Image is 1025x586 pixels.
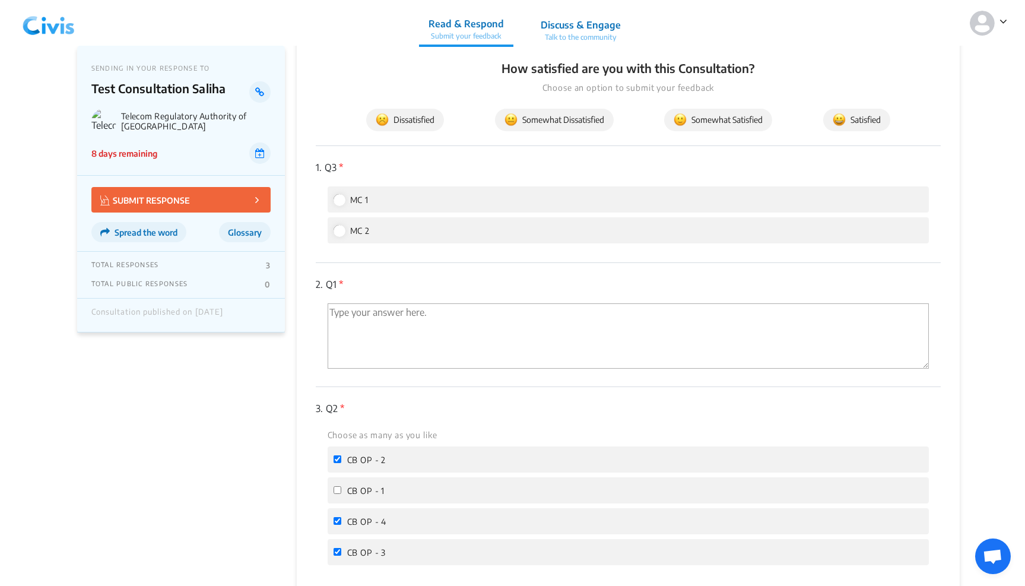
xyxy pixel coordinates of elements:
[674,113,687,126] img: somewhat_satisfied.svg
[664,109,772,131] button: Somewhat Satisfied
[316,403,323,414] span: 3.
[91,187,271,213] button: SUBMIT RESPONSE
[121,111,271,131] p: Telecom Regulatory Authority of [GEOGRAPHIC_DATA]
[91,261,159,270] p: TOTAL RESPONSES
[316,81,941,94] p: Choose an option to submit your feedback
[376,113,434,126] span: Dissatisfied
[316,60,941,77] p: How satisfied are you with this Consultation?
[328,303,929,369] textarea: 'Type your answer here.' | translate
[347,547,386,558] span: CB OP - 3
[334,517,341,525] input: CB OP - 4
[347,486,385,496] span: CB OP - 1
[100,193,190,207] p: SUBMIT RESPONSE
[495,109,614,131] button: Somewhat Dissatisfied
[504,113,518,126] img: somewhat_dissatisfied.svg
[316,161,322,173] span: 1.
[541,32,621,43] p: Talk to the community
[91,222,186,242] button: Spread the word
[334,486,341,494] input: CB OP - 1
[833,113,846,126] img: satisfied.svg
[975,539,1011,574] div: Open chat
[228,227,262,237] span: Glossary
[266,261,270,270] p: 3
[334,548,341,556] input: CB OP - 3
[316,160,941,175] p: Q3
[429,31,504,42] p: Submit your feedback
[347,455,386,465] span: CB OP - 2
[376,113,389,126] img: dissatisfied.svg
[316,401,941,416] p: Q2
[334,225,344,236] input: MC 2
[833,113,881,126] span: Satisfied
[541,18,621,32] p: Discuss & Engage
[265,280,270,289] p: 0
[350,226,370,236] span: MC 2
[115,227,177,237] span: Spread the word
[366,109,444,131] button: Dissatisfied
[674,113,763,126] span: Somewhat Satisfied
[91,109,116,134] img: Telecom Regulatory Authority of India logo
[219,222,271,242] button: Glossary
[347,517,387,527] span: CB OP - 4
[970,11,995,36] img: person-default.svg
[334,455,341,463] input: CB OP - 2
[504,113,604,126] span: Somewhat Dissatisfied
[350,195,369,205] span: MC 1
[823,109,890,131] button: Satisfied
[334,194,344,205] input: MC 1
[91,280,188,289] p: TOTAL PUBLIC RESPONSES
[316,278,323,290] span: 2.
[429,17,504,31] p: Read & Respond
[91,308,223,323] div: Consultation published on [DATE]
[328,429,437,442] label: Choose as many as you like
[91,64,271,72] p: SENDING IN YOUR RESPONSE TO
[100,195,110,205] img: Vector.jpg
[91,81,250,103] p: Test Consultation Saliha
[91,147,157,160] p: 8 days remaining
[18,5,80,41] img: navlogo.png
[316,277,941,292] p: Q1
